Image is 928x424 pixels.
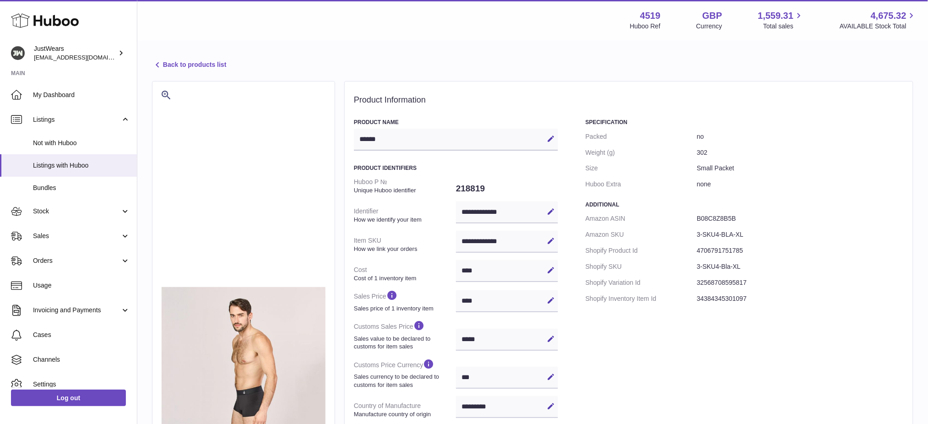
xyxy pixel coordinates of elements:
dt: Cost [354,262,456,286]
dd: Small Packet [697,160,904,176]
strong: How we identify your item [354,216,454,224]
span: Cases [33,331,130,339]
h3: Product Name [354,119,558,126]
dt: Shopify SKU [586,259,697,275]
div: Currency [696,22,722,31]
a: Back to products list [152,60,226,71]
span: Channels [33,355,130,364]
a: 1,559.31 Total sales [758,10,804,31]
strong: Sales currency to be declared to customs for item sales [354,373,454,389]
strong: Manufacture country of origin [354,410,454,419]
div: Huboo Ref [630,22,661,31]
span: 1,559.31 [758,10,794,22]
dt: Customs Price Currency [354,354,456,392]
span: 4,675.32 [871,10,906,22]
span: AVAILABLE Stock Total [840,22,917,31]
dt: Customs Sales Price [354,316,456,354]
dt: Huboo Extra [586,176,697,192]
dd: 302 [697,145,904,161]
strong: Sales value to be declared to customs for item sales [354,335,454,351]
strong: How we link your orders [354,245,454,253]
dt: Sales Price [354,286,456,316]
span: Orders [33,256,120,265]
dd: no [697,129,904,145]
a: 4,675.32 AVAILABLE Stock Total [840,10,917,31]
dd: 32568708595817 [697,275,904,291]
dd: 3-SKU4-Bla-XL [697,259,904,275]
strong: GBP [702,10,722,22]
dd: none [697,176,904,192]
span: Stock [33,207,120,216]
dt: Shopify Variation Id [586,275,697,291]
a: Log out [11,390,126,406]
dt: Huboo P № [354,174,456,198]
span: Listings with Huboo [33,161,130,170]
span: Sales [33,232,120,240]
dt: Amazon SKU [586,227,697,243]
span: Listings [33,115,120,124]
dt: Weight (g) [586,145,697,161]
dd: 218819 [456,179,558,198]
span: Settings [33,380,130,389]
div: JustWears [34,44,116,62]
dt: Amazon ASIN [586,211,697,227]
span: Total sales [763,22,804,31]
dt: Item SKU [354,233,456,256]
dt: Identifier [354,203,456,227]
strong: Cost of 1 inventory item [354,274,454,283]
span: Invoicing and Payments [33,306,120,315]
dt: Size [586,160,697,176]
dt: Country of Manufacture [354,398,456,422]
dt: Shopify Product Id [586,243,697,259]
span: Not with Huboo [33,139,130,147]
span: [EMAIL_ADDRESS][DOMAIN_NAME] [34,54,135,61]
dt: Shopify Inventory Item Id [586,291,697,307]
span: Usage [33,281,130,290]
h2: Product Information [354,95,904,105]
strong: Sales price of 1 inventory item [354,304,454,313]
strong: Unique Huboo identifier [354,186,454,195]
h3: Product Identifiers [354,164,558,172]
dd: 3-SKU4-BLA-XL [697,227,904,243]
img: internalAdmin-4519@internal.huboo.com [11,46,25,60]
dt: Packed [586,129,697,145]
h3: Specification [586,119,904,126]
span: Bundles [33,184,130,192]
dd: 4706791751785 [697,243,904,259]
dd: 34384345301097 [697,291,904,307]
h3: Additional [586,201,904,208]
span: My Dashboard [33,91,130,99]
strong: 4519 [640,10,661,22]
dd: B08C8Z8B5B [697,211,904,227]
